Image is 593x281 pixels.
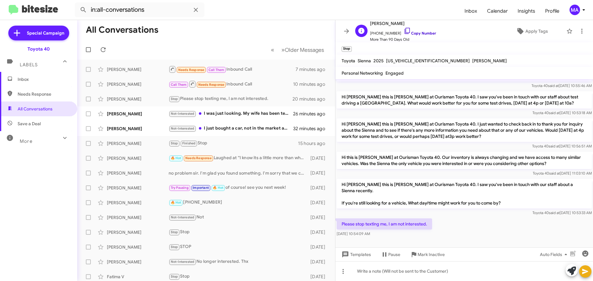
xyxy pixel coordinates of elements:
span: Toyota 40 [DATE] 10:53:33 AM [532,210,592,215]
span: Profile [540,2,564,20]
div: 7 minutes ago [296,66,330,72]
span: said at [548,83,559,88]
span: Toyota 40 [DATE] 10:56:51 AM [532,144,592,148]
span: » [281,46,285,54]
span: Toyota [342,58,355,64]
div: [PERSON_NAME] [107,140,169,147]
button: Auto Fields [535,249,574,260]
span: Needs Response [198,83,225,87]
span: Templates [340,249,371,260]
span: 🔥 Hot [171,156,181,160]
span: Try Pausing [171,186,189,190]
span: Inbox [18,76,70,82]
span: Finished [182,141,196,145]
div: No longer interested. Thx [169,258,307,265]
div: 10 minutes ago [293,81,330,87]
span: said at [549,110,560,115]
div: [PERSON_NAME] [107,229,169,235]
div: [DATE] [307,244,330,250]
div: [PERSON_NAME] [107,170,169,176]
div: Inbound Call [169,80,293,88]
div: Toyota 40 [27,46,50,52]
span: Stop [171,275,178,279]
button: Mark Inactive [405,249,450,260]
span: Engaged [385,70,404,76]
p: Hi [PERSON_NAME] this is [PERSON_NAME] at Ourisman Toyota 40. I saw you've been in touch with our... [337,91,592,109]
div: Stop [169,229,307,236]
span: [DATE] 10:54:09 AM [337,231,370,236]
div: MA [570,5,580,15]
div: [PERSON_NAME] [107,126,169,132]
div: [PERSON_NAME] [107,96,169,102]
button: Next [278,43,328,56]
button: MA [564,5,586,15]
div: I was just looking. My wife has been texting with someone there. We're in upstate [GEOGRAPHIC_DAT... [169,110,293,117]
span: Older Messages [285,47,324,53]
input: Search [75,2,204,17]
div: Not [169,214,307,221]
div: [PERSON_NAME] [107,155,169,161]
span: All Conversations [18,106,53,112]
span: 2025 [373,58,384,64]
p: Hi [PERSON_NAME] this is [PERSON_NAME] at Ourisman Toyota 40. I saw you've been in touch with our... [337,179,592,209]
span: Sienna [358,58,371,64]
span: Special Campaign [27,30,64,36]
div: [PERSON_NAME] [107,244,169,250]
span: Stop [171,141,178,145]
button: Apply Tags [500,26,563,37]
div: Fatima V [107,274,169,280]
span: [US_VEHICLE_IDENTIFICATION_NUMBER] [386,58,470,64]
div: [DATE] [307,229,330,235]
span: Call Them [208,68,225,72]
p: Please stop texting me, I am not interested. [337,218,432,229]
span: Save a Deal [18,121,41,127]
div: [PERSON_NAME] [107,81,169,87]
div: [PERSON_NAME] [107,259,169,265]
span: Toyota 40 [DATE] 10:53:18 AM [532,110,592,115]
div: 26 minutes ago [293,111,330,117]
span: [PERSON_NAME] [472,58,507,64]
div: [DATE] [307,155,330,161]
span: Toyota 40 [DATE] 11:03:10 AM [533,171,592,176]
div: of course! see you next week! [169,184,307,191]
nav: Page navigation example [267,43,328,56]
div: [PERSON_NAME] [107,66,169,72]
div: STOP [169,243,307,250]
div: [DATE] [307,274,330,280]
div: [DATE] [307,214,330,221]
span: More [20,138,32,144]
span: Personal Networking [342,70,383,76]
div: [DATE] [307,259,330,265]
div: Please stop texting me, I am not interested. [169,95,293,102]
p: Hi this is [PERSON_NAME] at Ourisman Toyota 40. Our inventory is always changing and we have acce... [337,152,592,169]
a: Calendar [482,2,513,20]
div: [DATE] [307,185,330,191]
div: Stop [169,273,307,280]
span: « [271,46,274,54]
span: Inbox [460,2,482,20]
span: 🔥 Hot [213,186,223,190]
div: [DATE] [307,170,330,176]
div: [PERSON_NAME] [107,111,169,117]
div: [PHONE_NUMBER] [169,199,307,206]
span: said at [549,144,559,148]
div: 20 minutes ago [293,96,330,102]
span: Mark Inactive [418,249,445,260]
div: [DATE] [307,200,330,206]
h1: All Conversations [86,25,158,35]
span: [PHONE_NUMBER] [370,27,436,36]
span: Not-Interested [171,112,195,116]
div: [PERSON_NAME] [107,200,169,206]
div: Laughed at “I know its a little more than what you wanted” [169,155,307,162]
span: said at [549,210,560,215]
span: Not-Interested [171,260,195,264]
span: Apply Tags [525,26,548,37]
small: Stop [342,46,352,52]
div: Inbound Call [169,65,296,73]
button: Pause [376,249,405,260]
span: Stop [171,245,178,249]
span: [PERSON_NAME] [370,20,436,27]
span: Stop [171,230,178,234]
div: [PERSON_NAME] [107,214,169,221]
